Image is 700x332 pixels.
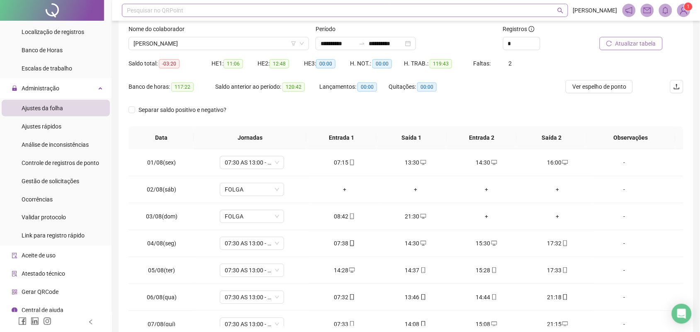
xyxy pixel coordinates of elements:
span: -03:20 [159,59,180,68]
span: 02/08(sáb) [147,186,176,193]
span: Atualizar tabela [615,39,656,48]
span: 07:30 AS 13:00 - 14:00 AS 17:30 [225,291,279,303]
span: 1 [687,4,690,10]
span: mail [644,7,651,14]
div: 07:33 [316,320,373,329]
span: 07:30 AS 13:00 - 14:00 AS 17:30 [225,318,279,330]
div: Quitações: [389,82,458,92]
th: Observações [586,126,676,149]
div: Saldo anterior ao período: [215,82,319,92]
span: Registros [503,24,535,34]
span: desktop [420,213,426,219]
span: Faltas: [474,60,492,67]
div: 17:32 [529,239,586,248]
span: Administração [22,85,59,92]
div: - [600,185,649,194]
span: to [359,40,365,47]
span: notification [625,7,633,14]
span: mobile [420,267,426,273]
span: 00:00 [357,82,377,92]
span: search [557,7,564,14]
span: swap-right [359,40,365,47]
span: desktop [561,321,568,327]
div: HE 1: [211,59,258,68]
div: H. NOT.: [350,59,404,68]
div: - [600,212,649,221]
button: Atualizar tabela [600,37,663,50]
div: 14:37 [387,266,445,275]
span: instagram [43,317,51,325]
span: 07:30 AS 13:00 - 14:00 AS 16:30 [225,156,279,169]
span: 117:22 [171,82,194,92]
span: Observações [593,133,669,142]
span: Ver espelho de ponto [572,82,626,91]
img: 53429 [678,4,690,17]
div: HE 2: [258,59,304,68]
div: + [316,185,373,194]
span: mobile [348,240,355,246]
div: 07:38 [316,239,373,248]
span: 119:43 [430,59,452,68]
span: 04/08(seg) [147,240,176,247]
span: Ajustes da folha [22,105,63,111]
div: 21:15 [529,320,586,329]
span: 120:42 [282,82,305,92]
div: - [600,158,649,167]
span: mobile [348,160,355,165]
div: 07:15 [316,158,373,167]
th: Saída 1 [377,126,447,149]
span: 05/08(ter) [148,267,175,274]
div: - [600,293,649,302]
div: Lançamentos: [319,82,389,92]
span: audit [12,253,17,259]
button: Ver espelho de ponto [566,80,633,93]
div: 14:28 [316,266,373,275]
div: HE 3: [304,59,350,68]
span: 07:30 AS 13:00 - 14:00 AS 17:30 [225,264,279,276]
span: mobile [561,294,568,300]
span: MILENA SANTOS FONSECA OLIVEIRA [134,37,304,50]
span: 00:00 [316,59,335,68]
span: bell [662,7,669,14]
span: info-circle [529,26,535,32]
span: desktop [348,267,355,273]
span: linkedin [31,317,39,325]
div: 13:30 [387,158,445,167]
span: mobile [420,321,426,327]
span: 07/08(qui) [148,321,175,327]
div: + [458,185,515,194]
div: 14:08 [387,320,445,329]
div: 14:30 [387,239,445,248]
div: 08:42 [316,212,373,221]
span: 12:48 [270,59,289,68]
span: filter [291,41,296,46]
span: 00:00 [417,82,437,92]
span: down [299,41,304,46]
span: 00:00 [372,59,392,68]
span: Atestado técnico [22,271,65,277]
th: Jornadas [194,126,306,149]
div: 21:30 [387,212,445,221]
div: 13:46 [387,293,445,302]
span: Separar saldo positivo e negativo? [135,105,230,114]
div: 15:30 [458,239,515,248]
span: Central de ajuda [22,307,63,314]
span: reload [606,41,612,46]
span: Aceite de uso [22,252,56,259]
span: mobile [491,294,497,300]
div: 07:32 [316,293,373,302]
span: Escalas de trabalho [22,65,72,72]
div: Saldo total: [129,59,211,68]
span: Link para registro rápido [22,233,85,239]
span: 07:30 AS 13:00 - 14:00 AS 17:30 [225,237,279,250]
span: Localização de registros [22,29,84,35]
div: 15:28 [458,266,515,275]
span: qrcode [12,289,17,295]
th: Entrada 1 [306,126,377,149]
span: 03/08(dom) [146,213,177,220]
span: mobile [348,294,355,300]
label: Nome do colaborador [129,24,190,34]
th: Data [129,126,194,149]
span: [PERSON_NAME] [573,6,617,15]
div: H. TRAB.: [404,59,473,68]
